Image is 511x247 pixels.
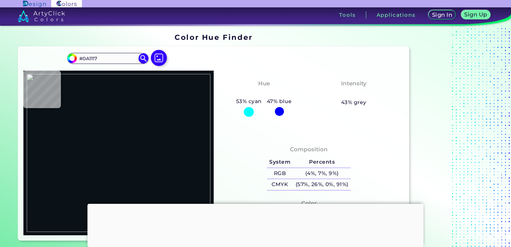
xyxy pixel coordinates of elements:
iframe: Advertisement [412,31,496,244]
a: Sign Up [461,10,491,19]
img: 243d0ce5-5874-4810-8318-2c7cf92da63c [27,74,210,232]
h5: 47% blue [264,97,294,106]
h5: RGB [267,168,293,179]
img: icon search [138,53,148,63]
h4: Intensity [341,79,367,88]
h5: CMYK [267,179,293,190]
h5: Sign Up [464,12,487,17]
img: ArtyClick Design logo [23,1,45,7]
h4: Composition [290,145,328,154]
h5: Sign In [432,12,452,17]
h5: (57%, 26%, 0%, 91%) [293,179,351,190]
h5: 43% grey [341,98,367,107]
h4: Color [301,198,317,208]
a: Sign In [428,10,456,19]
h5: Percents [293,157,351,168]
h5: 53% cyan [233,97,264,106]
h4: Hue [258,79,270,88]
h3: Medium [338,89,370,97]
h1: Color Hue Finder [175,32,252,42]
img: logo_artyclick_colors_white.svg [18,10,65,22]
h3: Applications [377,12,416,17]
h3: Cyan-Blue [245,89,283,97]
h3: Tools [339,12,355,17]
iframe: Advertisement [88,204,424,245]
h5: System [267,157,293,168]
input: type color.. [77,54,139,63]
h5: (4%, 7%, 9%) [293,168,351,179]
img: icon picture [151,50,167,66]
